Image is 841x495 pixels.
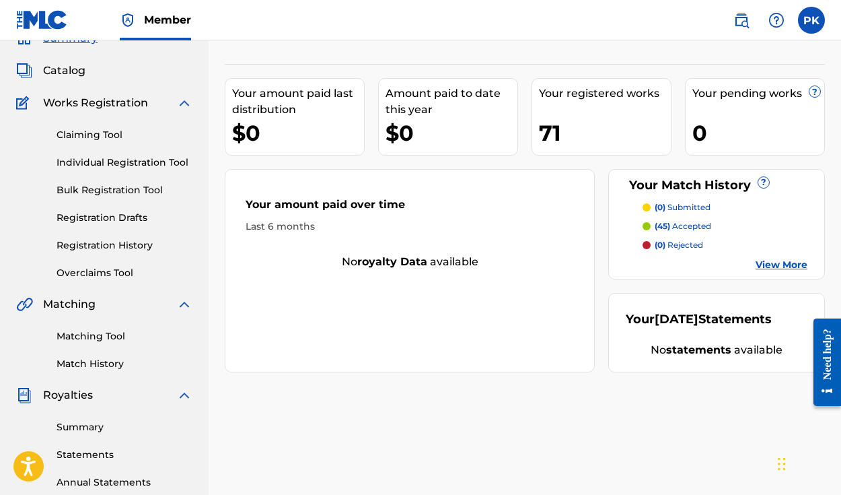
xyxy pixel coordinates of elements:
div: No available [225,254,594,270]
img: search [733,12,749,28]
a: Matching Tool [57,329,192,343]
span: Catalog [43,63,85,79]
a: Public Search [728,7,755,34]
a: Registration Drafts [57,211,192,225]
img: Top Rightsholder [120,12,136,28]
a: (45) accepted [643,220,807,232]
img: MLC Logo [16,10,68,30]
span: (45) [655,221,670,231]
div: 71 [539,118,671,148]
a: Statements [57,448,192,462]
a: Registration History [57,238,192,253]
div: Your amount paid over time [246,197,574,220]
a: (0) rejected [643,239,807,251]
a: Overclaims Tool [57,266,192,280]
img: Matching [16,296,33,312]
img: expand [176,296,192,312]
a: CatalogCatalog [16,63,85,79]
div: $0 [232,118,364,148]
iframe: Chat Widget [774,430,841,495]
div: Amount paid to date this year [386,86,517,118]
a: View More [756,258,807,272]
div: User Menu [798,7,825,34]
a: Claiming Tool [57,128,192,142]
span: Member [144,12,191,28]
span: ? [809,86,820,97]
div: Your registered works [539,86,671,102]
p: rejected [655,239,703,251]
a: (0) submitted [643,201,807,213]
div: Last 6 months [246,220,574,234]
a: Summary [57,420,192,434]
div: Your amount paid last distribution [232,86,364,118]
img: expand [176,387,192,403]
a: Match History [57,357,192,371]
img: expand [176,95,192,111]
a: SummarySummary [16,30,98,46]
span: Works Registration [43,95,148,111]
div: Your Match History [626,176,807,195]
strong: statements [666,343,731,356]
span: (0) [655,240,665,250]
strong: royalty data [357,255,427,268]
span: (0) [655,202,665,212]
div: Your pending works [692,86,824,102]
div: Help [763,7,790,34]
img: Catalog [16,63,32,79]
span: [DATE] [655,312,698,327]
img: help [768,12,784,28]
span: Matching [43,296,96,312]
p: accepted [655,220,711,232]
a: Annual Statements [57,475,192,490]
p: submitted [655,201,710,213]
div: No available [626,342,807,358]
span: ? [758,177,769,188]
div: Your Statements [626,310,772,329]
a: Individual Registration Tool [57,156,192,170]
img: Works Registration [16,95,34,111]
a: Bulk Registration Tool [57,183,192,197]
div: $0 [386,118,517,148]
div: Glisser [778,444,786,484]
span: Royalties [43,387,93,403]
div: Widget de chat [774,430,841,495]
iframe: Resource Center [803,307,841,418]
img: Royalties [16,387,32,403]
div: 0 [692,118,824,148]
